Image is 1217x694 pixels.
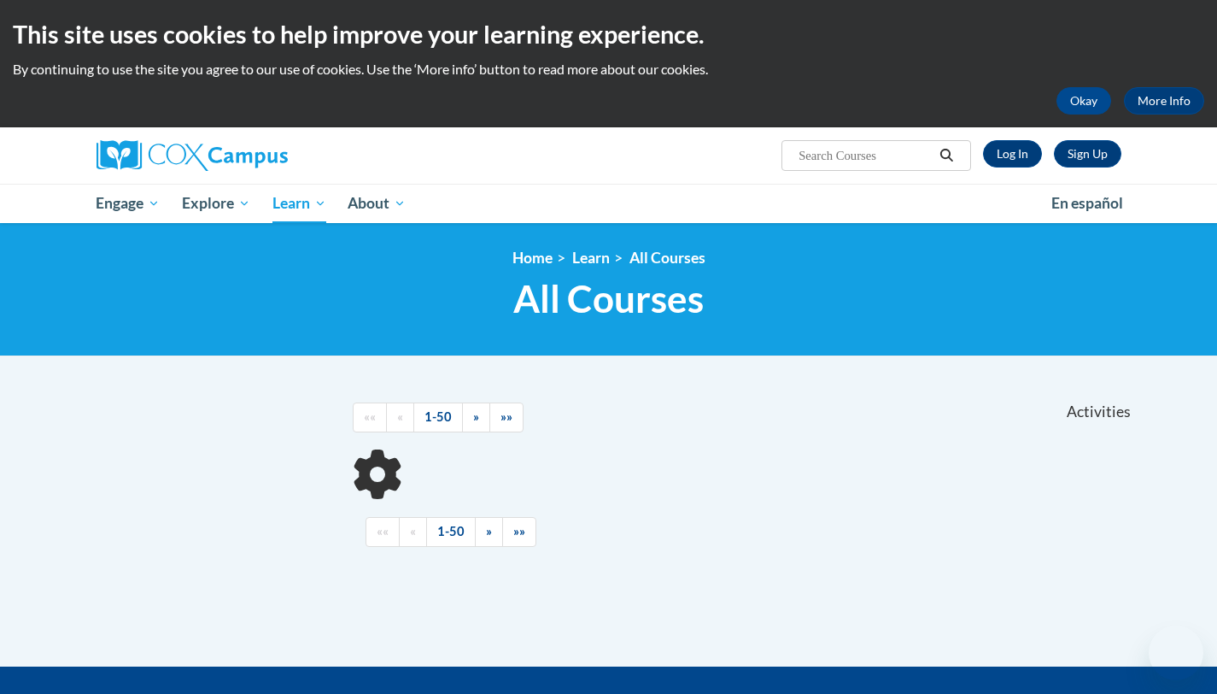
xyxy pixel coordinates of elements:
span: Activities [1067,403,1131,421]
span: » [486,524,492,538]
span: « [410,524,416,538]
iframe: Button to launch messaging window [1149,626,1203,680]
img: Cox Campus [97,140,288,171]
a: Begining [366,517,400,547]
a: End [502,517,536,547]
span: » [473,409,479,424]
a: All Courses [629,249,705,267]
span: En español [1051,194,1123,212]
span: «« [364,409,376,424]
h2: This site uses cookies to help improve your learning experience. [13,17,1204,51]
span: Engage [96,193,160,214]
a: Learn [261,184,337,223]
a: Register [1054,140,1121,168]
a: Previous [386,403,414,432]
button: Okay [1056,87,1111,115]
a: More Info [1124,87,1204,115]
div: Main menu [71,184,1147,223]
a: 1-50 [426,517,476,547]
a: About [336,184,417,223]
span: »» [500,409,512,424]
p: By continuing to use the site you agree to our use of cookies. Use the ‘More info’ button to read... [13,60,1204,79]
span: All Courses [513,276,704,321]
button: Search [933,145,959,166]
span: »» [513,524,525,538]
a: Previous [399,517,427,547]
a: Learn [572,249,610,267]
span: Explore [182,193,250,214]
a: Begining [353,403,387,432]
span: About [348,193,406,214]
a: En español [1040,185,1134,221]
a: Next [475,517,503,547]
a: 1-50 [413,403,463,432]
a: Explore [171,184,261,223]
a: Engage [85,184,172,223]
a: Next [462,403,490,432]
span: Learn [272,193,326,214]
span: « [397,409,403,424]
a: Log In [983,140,1042,168]
a: Home [512,249,553,267]
a: End [489,403,524,432]
span: «« [377,524,389,538]
a: Cox Campus [97,140,421,171]
input: Search Courses [797,145,933,166]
